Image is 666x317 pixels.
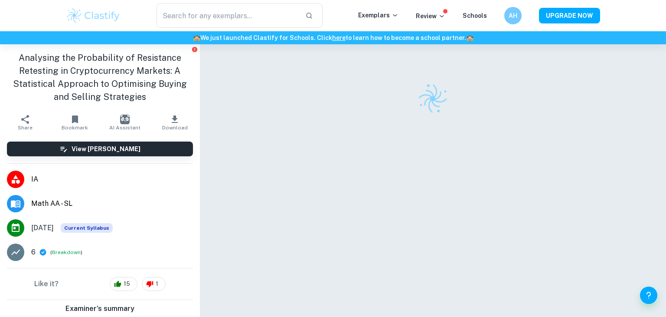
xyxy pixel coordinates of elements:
h6: Like it? [34,279,59,289]
h6: View [PERSON_NAME] [72,144,140,154]
span: 🏫 [193,34,200,41]
span: Math AA - SL [31,198,193,209]
input: Search for any exemplars... [157,3,298,28]
span: AI Assistant [109,125,140,131]
p: Exemplars [358,10,398,20]
a: Schools [463,12,487,19]
span: Share [18,125,33,131]
button: View [PERSON_NAME] [7,142,193,156]
button: Breakdown [52,248,81,256]
div: This exemplar is based on the current syllabus. Feel free to refer to it for inspiration/ideas wh... [61,223,113,233]
button: AH [504,7,522,24]
button: AI Assistant [100,110,150,135]
h6: We just launched Clastify for Schools. Click to learn how to become a school partner. [2,33,664,43]
span: IA [31,174,193,185]
img: AI Assistant [120,115,130,124]
h6: Examiner's summary [3,304,196,314]
img: Clastify logo [66,7,121,24]
h1: Analysing the Probability of Resistance Retesting in Cryptocurrency Markets: A Statistical Approa... [7,51,193,103]
span: Bookmark [62,125,88,131]
span: 1 [151,280,163,288]
button: Bookmark [50,110,100,135]
a: here [332,34,346,41]
p: Review [416,11,445,21]
button: Report issue [192,46,198,53]
span: ( ) [50,248,82,257]
p: 6 [31,247,36,258]
span: [DATE] [31,223,54,233]
span: 🏫 [466,34,473,41]
span: Current Syllabus [61,223,113,233]
button: UPGRADE NOW [539,8,600,23]
img: Clastify logo [414,79,452,118]
span: 15 [119,280,135,288]
button: Help and Feedback [640,287,657,304]
button: Download [150,110,200,135]
h6: AH [508,11,518,20]
span: Download [162,125,188,131]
